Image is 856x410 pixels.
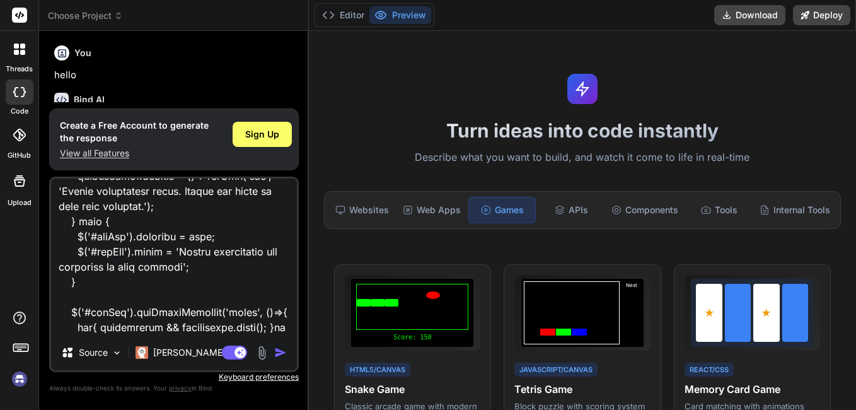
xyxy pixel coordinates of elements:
p: Keyboard preferences [49,372,299,382]
img: signin [9,368,30,390]
span: Sign Up [245,128,279,141]
label: GitHub [8,150,31,161]
div: Games [468,197,536,223]
h6: You [74,47,91,59]
p: hello [54,68,296,83]
p: Source [79,346,108,359]
h4: Tetris Game [514,382,650,397]
p: [PERSON_NAME] 4 S.. [153,346,247,359]
span: privacy [169,384,192,392]
div: Components [606,197,683,223]
p: View all Features [60,147,209,160]
img: icon [274,346,287,359]
button: Download [714,5,785,25]
label: Upload [8,197,32,208]
div: React/CSS [685,363,734,377]
h4: Snake Game [345,382,480,397]
img: attachment [255,346,269,360]
div: JavaScript/Canvas [514,363,598,377]
div: Internal Tools [755,197,835,223]
div: Next [622,281,641,344]
h1: Create a Free Account to generate the response [60,119,209,144]
button: Preview [369,6,431,24]
textarea: <!LOREMIP dolo> <sita cons="ad"> <elit> <sedd eiusmod="TEM-3" /> <inci utla="etdolore" magnaal="e... [51,179,297,335]
h4: Memory Card Game [685,382,820,397]
h6: Bind AI [74,93,105,106]
label: code [11,106,28,117]
label: threads [6,64,33,74]
img: Pick Models [112,348,122,358]
span: Choose Project [48,9,123,22]
div: Tools [686,197,752,223]
button: Editor [317,6,369,24]
p: Describe what you want to build, and watch it come to life in real-time [316,149,848,166]
p: Always double-check its answers. Your in Bind [49,382,299,394]
div: Web Apps [398,197,466,223]
div: Websites [330,197,396,223]
img: Claude 4 Sonnet [136,346,148,359]
div: HTML5/Canvas [345,363,410,377]
h1: Turn ideas into code instantly [316,119,848,142]
div: APIs [538,197,604,223]
div: Score: 150 [356,332,468,342]
button: Deploy [793,5,850,25]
